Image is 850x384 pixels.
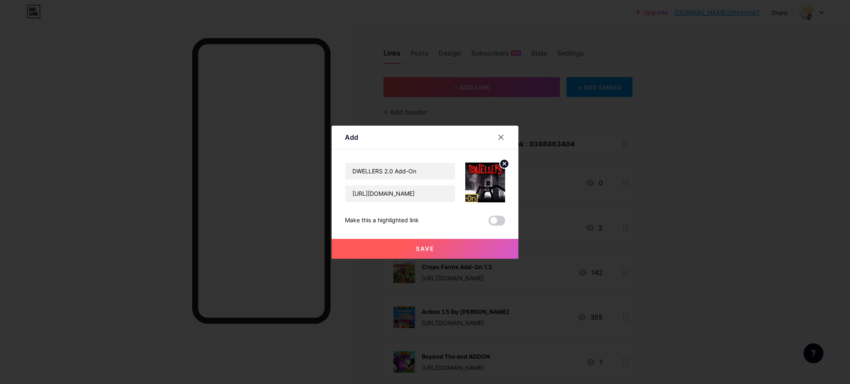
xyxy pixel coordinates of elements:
button: Save [332,239,518,259]
span: Save [416,245,435,252]
div: Make this a highlighted link [345,216,419,226]
div: Add [345,132,358,142]
input: URL [345,185,455,202]
input: Title [345,163,455,180]
img: link_thumbnail [465,163,505,202]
